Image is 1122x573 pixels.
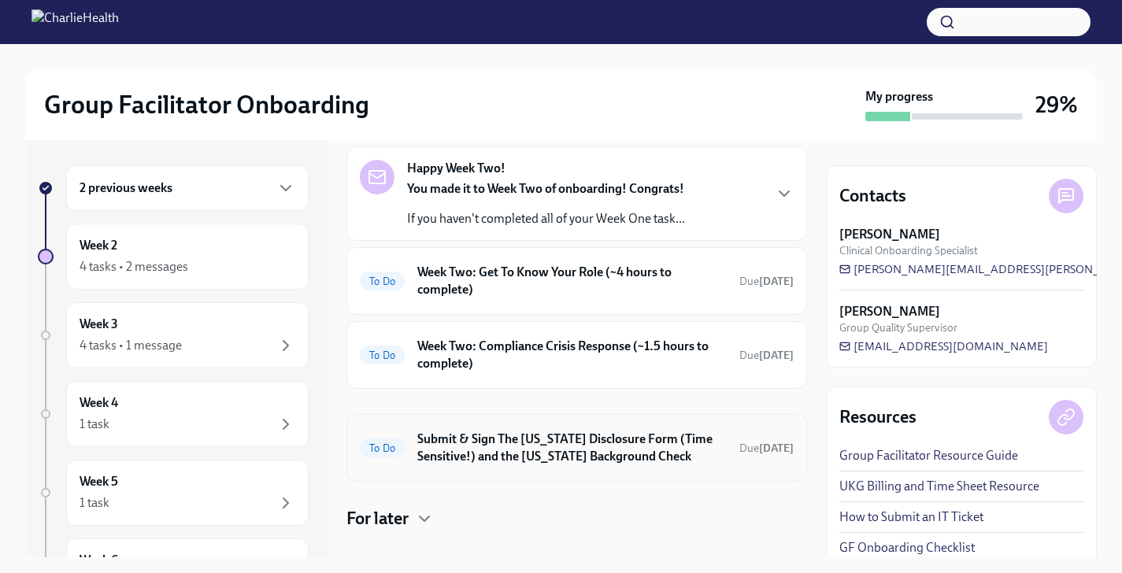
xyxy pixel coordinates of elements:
a: To DoSubmit & Sign The [US_STATE] Disclosure Form (Time Sensitive!) and the [US_STATE] Background... [360,427,794,468]
span: Due [739,349,794,362]
strong: You made it to Week Two of onboarding! Congrats! [407,181,684,196]
strong: [DATE] [759,349,794,362]
a: Week 41 task [38,381,309,447]
h3: 29% [1035,91,1078,119]
h6: Week Two: Get To Know Your Role (~4 hours to complete) [417,264,727,298]
a: Week 24 tasks • 2 messages [38,224,309,290]
a: UKG Billing and Time Sheet Resource [839,478,1039,495]
a: To DoWeek Two: Get To Know Your Role (~4 hours to complete)Due[DATE] [360,261,794,301]
h6: 2 previous weeks [80,179,172,197]
a: To DoWeek Two: Compliance Crisis Response (~1.5 hours to complete)Due[DATE] [360,335,794,375]
a: [EMAIL_ADDRESS][DOMAIN_NAME] [839,338,1048,354]
a: Group Facilitator Resource Guide [839,447,1018,464]
div: 4 tasks • 1 message [80,337,182,354]
strong: [DATE] [759,442,794,455]
a: Week 51 task [38,460,309,526]
span: Clinical Onboarding Specialist [839,243,978,258]
h6: Week 3 [80,316,118,333]
span: To Do [360,442,405,454]
strong: [DATE] [759,275,794,288]
strong: My progress [865,88,933,105]
a: How to Submit an IT Ticket [839,508,983,526]
a: Week 34 tasks • 1 message [38,302,309,368]
div: For later [346,507,807,530]
h6: Week 5 [80,473,118,490]
h6: Week Two: Compliance Crisis Response (~1.5 hours to complete) [417,338,727,372]
span: September 1st, 2025 10:00 [739,274,794,289]
strong: [PERSON_NAME] [839,303,940,320]
h6: Submit & Sign The [US_STATE] Disclosure Form (Time Sensitive!) and the [US_STATE] Background Check [417,431,727,465]
h2: Group Facilitator Onboarding [44,89,369,120]
span: To Do [360,349,405,361]
strong: [PERSON_NAME] [839,226,940,243]
h4: Contacts [839,184,906,208]
div: 4 tasks • 2 messages [80,258,188,275]
span: Group Quality Supervisor [839,320,957,335]
a: GF Onboarding Checklist [839,539,975,556]
span: August 27th, 2025 10:00 [739,441,794,456]
h4: For later [346,507,409,530]
div: 2 previous weeks [66,165,309,211]
img: CharlieHealth [31,9,119,35]
div: 1 task [80,494,109,512]
h6: Week 2 [80,237,117,254]
h4: Resources [839,405,916,429]
div: 1 task [80,416,109,433]
span: Due [739,442,794,455]
h6: Week 6 [80,552,118,569]
span: Due [739,275,794,288]
span: September 1st, 2025 10:00 [739,348,794,363]
strong: Happy Week Two! [407,160,505,177]
span: To Do [360,275,405,287]
p: If you haven't completed all of your Week One task... [407,210,685,227]
h6: Week 4 [80,394,118,412]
